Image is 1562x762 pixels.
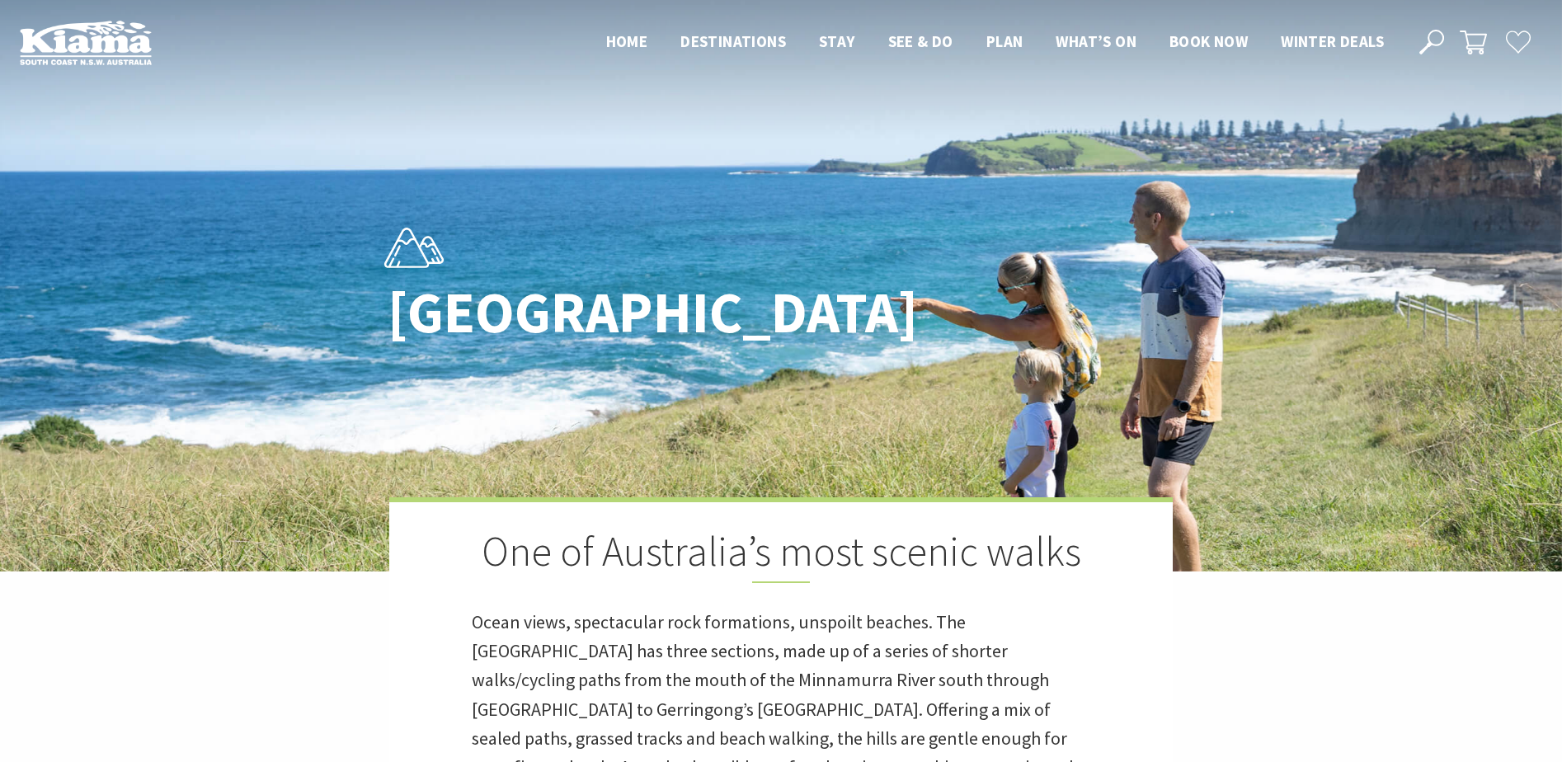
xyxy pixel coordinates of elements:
[819,31,855,51] span: Stay
[590,29,1400,56] nav: Main Menu
[1169,31,1248,51] span: Book now
[680,31,786,51] span: Destinations
[1281,31,1384,51] span: Winter Deals
[388,280,854,344] h1: [GEOGRAPHIC_DATA]
[888,31,953,51] span: See & Do
[1056,31,1136,51] span: What’s On
[472,527,1090,583] h2: One of Australia’s most scenic walks
[986,31,1023,51] span: Plan
[606,31,648,51] span: Home
[20,20,152,65] img: Kiama Logo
